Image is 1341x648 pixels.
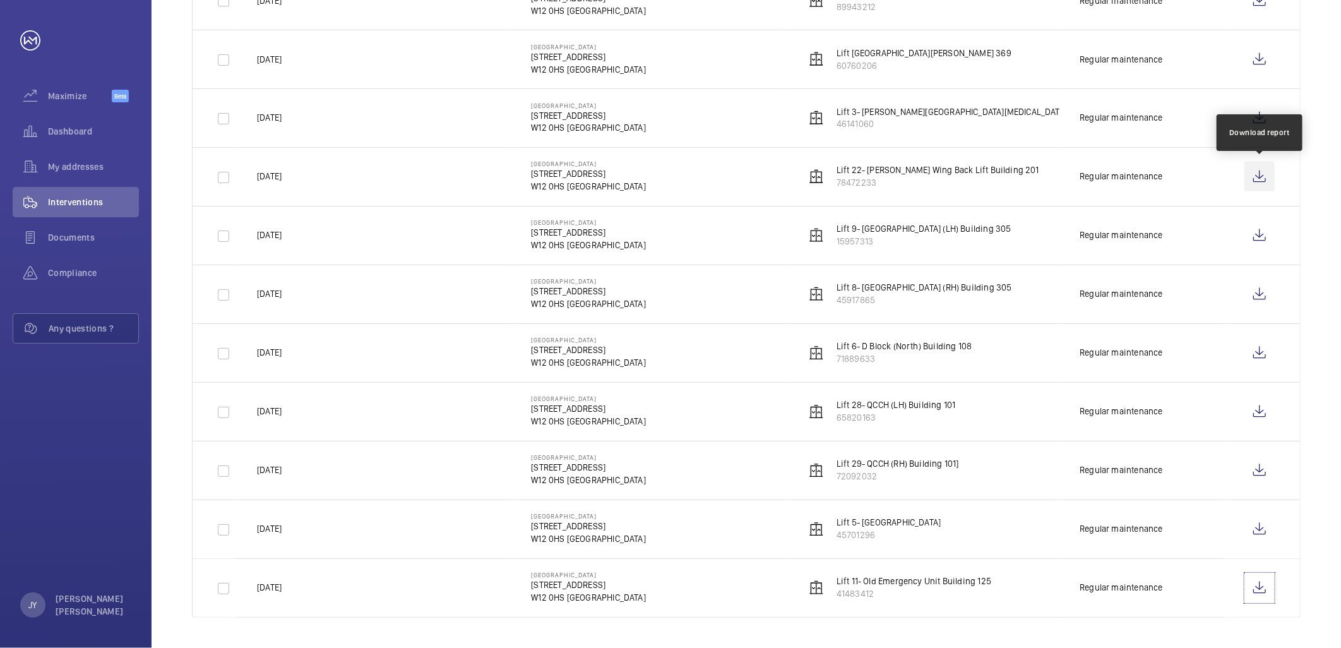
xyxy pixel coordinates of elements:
p: Lift 6- D Block (North) Building 108 [837,340,972,353]
p: 72092032 [837,471,959,483]
p: [GEOGRAPHIC_DATA] [531,278,646,285]
div: Regular maintenance [1080,53,1162,66]
img: elevator.svg [809,522,824,537]
div: Regular maintenance [1080,288,1162,301]
img: elevator.svg [809,228,824,243]
p: Lift 5- [GEOGRAPHIC_DATA] [837,517,941,529]
p: W12 0HS [GEOGRAPHIC_DATA] [531,239,646,252]
p: [GEOGRAPHIC_DATA] [531,572,646,579]
p: [DATE] [257,288,282,301]
div: Regular maintenance [1080,523,1162,536]
span: My addresses [48,160,139,173]
span: Any questions ? [49,322,138,335]
p: [GEOGRAPHIC_DATA] [531,102,646,109]
img: elevator.svg [809,345,824,361]
p: [DATE] [257,464,282,477]
img: elevator.svg [809,169,824,184]
p: [STREET_ADDRESS] [531,520,646,533]
img: elevator.svg [809,463,824,478]
p: 78472233 [837,177,1039,189]
p: [PERSON_NAME] [PERSON_NAME] [56,592,131,618]
div: Regular maintenance [1080,171,1162,183]
img: elevator.svg [809,52,824,67]
p: [STREET_ADDRESS] [531,403,646,416]
div: Regular maintenance [1080,347,1162,359]
p: [GEOGRAPHIC_DATA] [531,337,646,344]
p: 41483412 [837,588,991,601]
p: [STREET_ADDRESS] [531,579,646,592]
p: W12 0HS [GEOGRAPHIC_DATA] [531,592,646,604]
p: 89943212 [837,1,1138,13]
p: 45701296 [837,529,941,542]
div: Download report [1229,127,1290,138]
p: [GEOGRAPHIC_DATA] [531,43,646,51]
p: W12 0HS [GEOGRAPHIC_DATA] [531,4,646,17]
p: [DATE] [257,112,282,124]
p: [GEOGRAPHIC_DATA] [531,219,646,227]
p: [DATE] [257,347,282,359]
p: Lift 8- [GEOGRAPHIC_DATA] (RH) Building 305 [837,282,1012,294]
p: [STREET_ADDRESS] [531,462,646,474]
p: W12 0HS [GEOGRAPHIC_DATA] [531,122,646,135]
div: Regular maintenance [1080,582,1162,594]
p: [GEOGRAPHIC_DATA] [531,160,646,168]
p: [GEOGRAPHIC_DATA] [531,395,646,403]
p: [DATE] [257,582,282,594]
div: Regular maintenance [1080,405,1162,418]
span: Maximize [48,90,112,102]
p: 71889633 [837,353,972,366]
p: Lift 22- [PERSON_NAME] Wing Back Lift Building 201 [837,164,1039,177]
p: W12 0HS [GEOGRAPHIC_DATA] [531,357,646,369]
p: [DATE] [257,405,282,418]
p: [DATE] [257,229,282,242]
p: W12 0HS [GEOGRAPHIC_DATA] [531,533,646,546]
p: [STREET_ADDRESS] [531,168,646,181]
p: W12 0HS [GEOGRAPHIC_DATA] [531,298,646,311]
p: 60760206 [837,59,1011,72]
p: 65820163 [837,412,956,424]
img: elevator.svg [809,404,824,419]
span: Interventions [48,196,139,208]
p: W12 0HS [GEOGRAPHIC_DATA] [531,181,646,193]
p: [DATE] [257,523,282,536]
span: Beta [112,90,129,102]
span: Documents [48,231,139,244]
p: [DATE] [257,171,282,183]
p: W12 0HS [GEOGRAPHIC_DATA] [531,416,646,428]
div: Regular maintenance [1080,229,1162,242]
p: Lift 9- [GEOGRAPHIC_DATA] (LH) Building 305 [837,223,1011,236]
img: elevator.svg [809,287,824,302]
span: Dashboard [48,125,139,138]
p: [STREET_ADDRESS] [531,285,646,298]
p: 15957313 [837,236,1011,248]
p: [STREET_ADDRESS] [531,227,646,239]
p: JY [28,599,37,611]
p: [STREET_ADDRESS] [531,51,646,63]
div: Regular maintenance [1080,112,1162,124]
p: [DATE] [257,53,282,66]
img: elevator.svg [809,111,824,126]
p: [STREET_ADDRESS] [531,109,646,122]
p: [STREET_ADDRESS] [531,344,646,357]
p: W12 0HS [GEOGRAPHIC_DATA] [531,474,646,487]
p: Lift 28- QCCH (LH) Building 101 [837,399,956,412]
p: 46141060 [837,118,1138,131]
span: Compliance [48,267,139,279]
p: 45917865 [837,294,1012,307]
p: Lift 29- QCCH (RH) Building 101] [837,458,959,471]
p: [GEOGRAPHIC_DATA] [531,454,646,462]
p: W12 0HS [GEOGRAPHIC_DATA] [531,63,646,76]
div: Regular maintenance [1080,464,1162,477]
p: [GEOGRAPHIC_DATA] [531,513,646,520]
p: Lift 3- [PERSON_NAME][GEOGRAPHIC_DATA][MEDICAL_DATA] (LH) Building 369 [837,105,1138,118]
p: Lift [GEOGRAPHIC_DATA][PERSON_NAME] 369 [837,47,1011,59]
img: elevator.svg [809,580,824,596]
p: Lift 11- Old Emergency Unit Building 125 [837,575,991,588]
